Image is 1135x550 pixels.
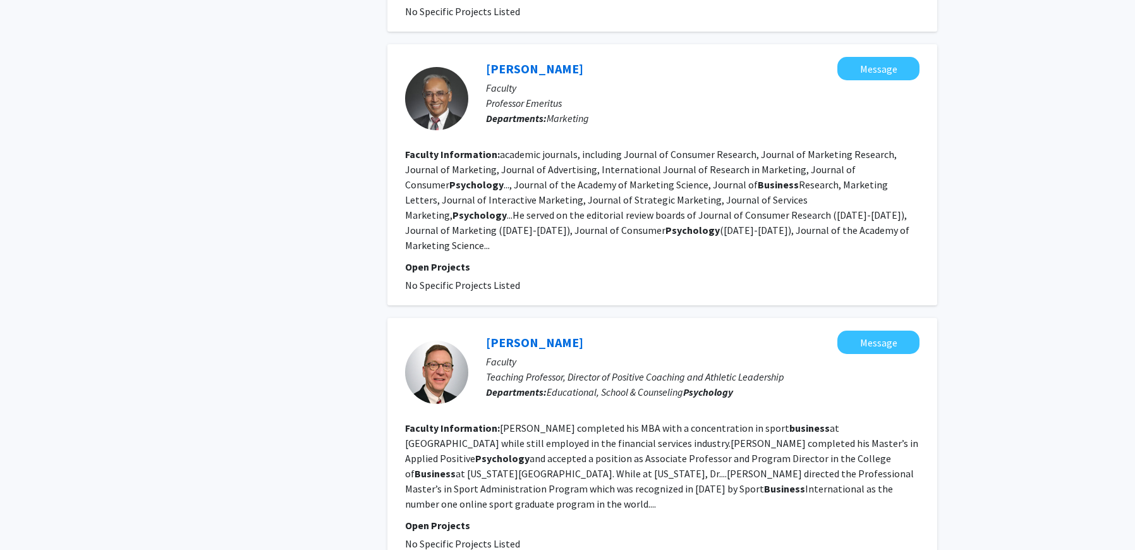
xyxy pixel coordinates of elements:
[547,112,589,125] span: Marketing
[758,178,799,191] b: Business
[405,259,920,274] p: Open Projects
[764,482,805,495] b: Business
[683,386,733,398] b: Psychology
[547,386,733,398] span: Educational, School & Counseling
[9,493,54,541] iframe: Chat
[486,95,920,111] p: Professor Emeritus
[405,518,920,533] p: Open Projects
[837,331,920,354] button: Message Gregory Sullivan
[452,209,507,221] b: Psychology
[405,279,520,291] span: No Specific Projects Listed
[486,80,920,95] p: Faculty
[486,369,920,384] p: Teaching Professor, Director of Positive Coaching and Athletic Leadership
[405,148,500,161] b: Faculty Information:
[665,224,720,236] b: Psychology
[837,57,920,80] button: Message S. Ratneshwar
[486,112,547,125] b: Departments:
[405,5,520,18] span: No Specific Projects Listed
[486,61,583,76] a: [PERSON_NAME]
[475,452,530,465] b: Psychology
[486,354,920,369] p: Faculty
[405,148,909,252] fg-read-more: academic journals, including Journal of Consumer Research, Journal of Marketing Research, Journal...
[486,386,547,398] b: Departments:
[449,178,504,191] b: Psychology
[415,467,456,480] b: Business
[789,422,830,434] b: business
[405,422,918,510] fg-read-more: [PERSON_NAME] completed his MBA with a concentration in sport at [GEOGRAPHIC_DATA] while still em...
[486,334,583,350] a: [PERSON_NAME]
[405,422,500,434] b: Faculty Information:
[405,537,520,550] span: No Specific Projects Listed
